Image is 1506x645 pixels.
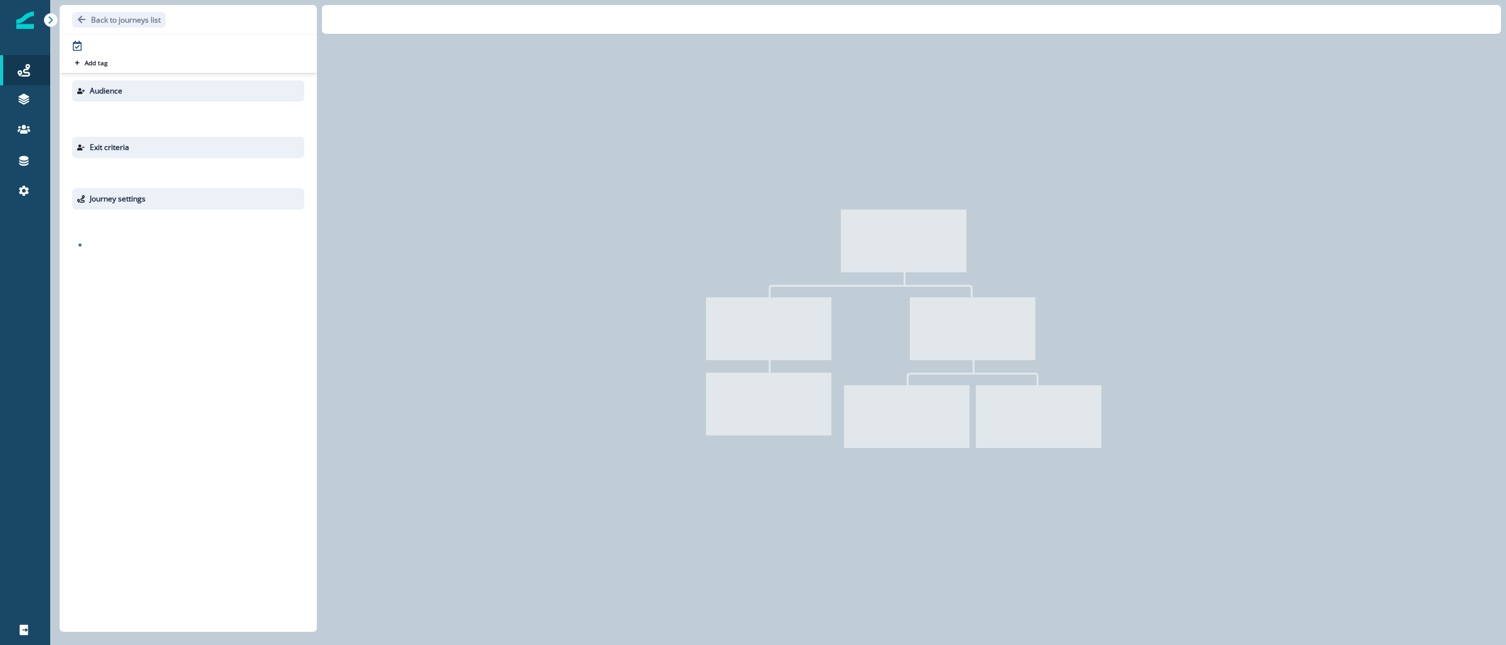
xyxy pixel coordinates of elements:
button: Go back [72,12,166,28]
img: Inflection [16,11,34,29]
p: Add tag [85,59,107,67]
p: Back to journeys list [91,14,161,25]
p: Audience [90,85,122,97]
p: Exit criteria [90,142,129,153]
button: Add tag [72,58,110,68]
p: Journey settings [90,193,146,205]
